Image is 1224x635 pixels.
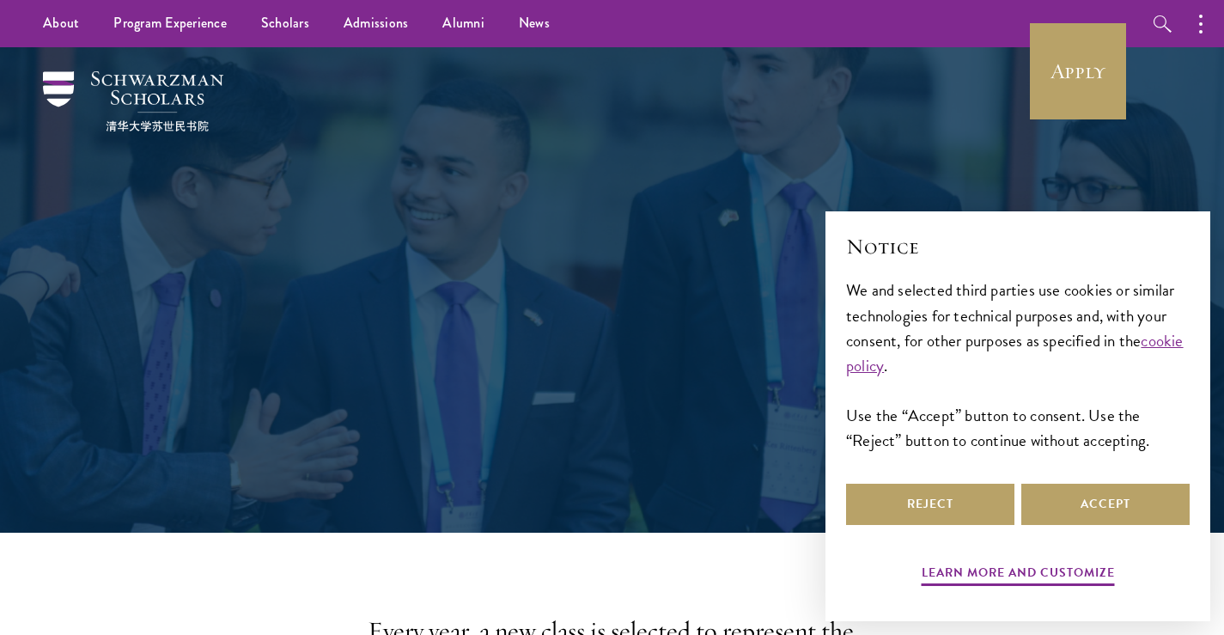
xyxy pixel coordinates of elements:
[1030,23,1126,119] a: Apply
[922,562,1115,589] button: Learn more and customize
[846,278,1190,452] div: We and selected third parties use cookies or similar technologies for technical purposes and, wit...
[1021,484,1190,525] button: Accept
[846,232,1190,261] h2: Notice
[43,71,223,131] img: Schwarzman Scholars
[846,484,1014,525] button: Reject
[846,328,1184,378] a: cookie policy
